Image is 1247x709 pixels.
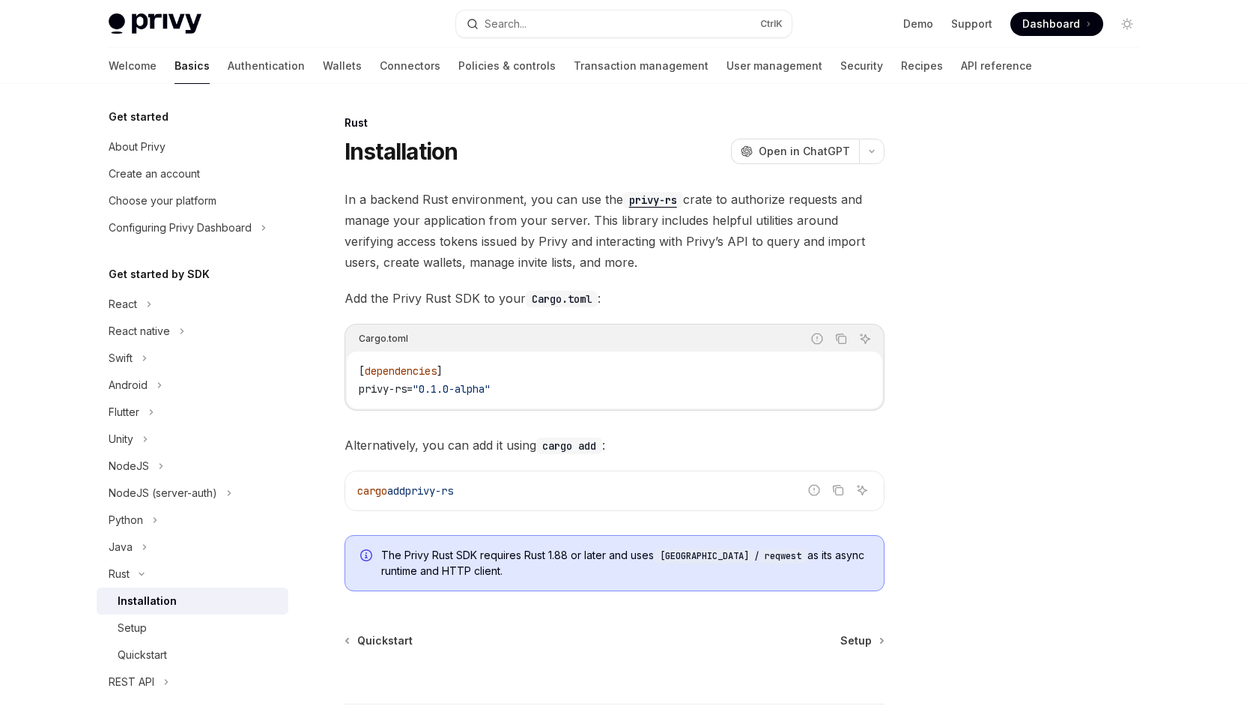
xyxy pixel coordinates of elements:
a: Dashboard [1010,12,1103,36]
div: Create an account [109,165,200,183]
div: Choose your platform [109,192,216,210]
button: Report incorrect code [804,480,824,500]
div: Swift [109,349,133,367]
a: Setup [97,615,288,642]
button: Toggle Python section [97,507,288,534]
a: Support [951,16,992,31]
span: The Privy Rust SDK requires Rust 1.88 or later and uses / as its async runtime and HTTP client. [381,548,869,579]
a: Choose your platform [97,187,288,214]
div: Cargo.toml [359,329,408,349]
a: Quickstart [346,633,413,648]
div: Java [109,538,133,556]
button: Toggle Flutter section [97,399,288,426]
a: Demo [903,16,933,31]
div: Unity [109,430,133,448]
a: Transaction management [574,48,709,84]
span: privy-rs [359,382,407,396]
code: cargo add [536,438,602,454]
span: cargo [357,484,387,498]
code: [GEOGRAPHIC_DATA] [654,549,755,564]
button: Toggle Configuring Privy Dashboard section [97,214,288,241]
button: Copy the contents from the code block [828,480,848,500]
div: Python [109,511,143,529]
button: Ask AI [852,480,872,500]
a: Connectors [380,48,440,84]
span: = [407,382,413,396]
div: Rust [345,115,885,130]
div: Flutter [109,403,139,421]
div: Configuring Privy Dashboard [109,219,252,237]
span: Dashboard [1022,16,1080,31]
a: Quickstart [97,642,288,669]
a: About Privy [97,133,288,160]
h5: Get started [109,108,169,126]
span: dependencies [365,364,437,378]
button: Toggle NodeJS (server-auth) section [97,480,288,507]
svg: Info [360,549,375,564]
a: User management [726,48,822,84]
button: Ask AI [855,329,875,349]
a: Security [840,48,883,84]
a: Welcome [109,48,157,84]
a: API reference [961,48,1032,84]
h1: Installation [345,138,458,165]
button: Toggle REST API section [97,669,288,696]
span: Add the Privy Rust SDK to your : [345,288,885,309]
button: Toggle React section [97,291,288,318]
a: privy-rs [623,192,683,207]
h5: Get started by SDK [109,265,210,283]
div: Setup [118,619,147,637]
span: ] [437,364,443,378]
div: REST API [109,673,154,691]
button: Toggle NodeJS section [97,453,288,480]
div: Installation [118,592,177,610]
code: privy-rs [623,192,683,208]
div: React [109,295,137,313]
div: NodeJS (server-auth) [109,484,217,502]
span: [ [359,364,365,378]
button: Open in ChatGPT [731,139,859,164]
div: Android [109,376,148,394]
span: Open in ChatGPT [759,144,850,159]
button: Toggle dark mode [1115,12,1139,36]
button: Open search [456,10,792,37]
a: Recipes [901,48,943,84]
div: React native [109,322,170,340]
button: Toggle React native section [97,318,288,345]
span: In a backend Rust environment, you can use the crate to authorize requests and manage your applic... [345,189,885,273]
span: privy-rs [405,484,453,498]
button: Toggle Java section [97,534,288,561]
a: Basics [175,48,210,84]
code: reqwest [759,549,807,564]
img: light logo [109,13,201,34]
a: Create an account [97,160,288,187]
button: Toggle Unity section [97,426,288,453]
div: Rust [109,565,130,583]
button: Toggle Swift section [97,345,288,372]
button: Copy the contents from the code block [831,329,851,349]
a: Installation [97,588,288,615]
span: "0.1.0-alpha" [413,382,491,396]
span: Quickstart [357,633,413,648]
span: Setup [840,633,872,648]
code: Cargo.toml [526,291,598,307]
button: Report incorrect code [807,329,827,349]
a: Policies & controls [458,48,556,84]
div: Search... [485,15,527,33]
div: About Privy [109,138,166,156]
div: Quickstart [118,646,167,664]
a: Setup [840,633,883,648]
span: Alternatively, you can add it using : [345,435,885,456]
a: Wallets [323,48,362,84]
button: Toggle Rust section [97,561,288,588]
span: add [387,484,405,498]
a: Authentication [228,48,305,84]
div: NodeJS [109,457,149,475]
button: Toggle Android section [97,372,288,399]
span: Ctrl K [760,18,783,30]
